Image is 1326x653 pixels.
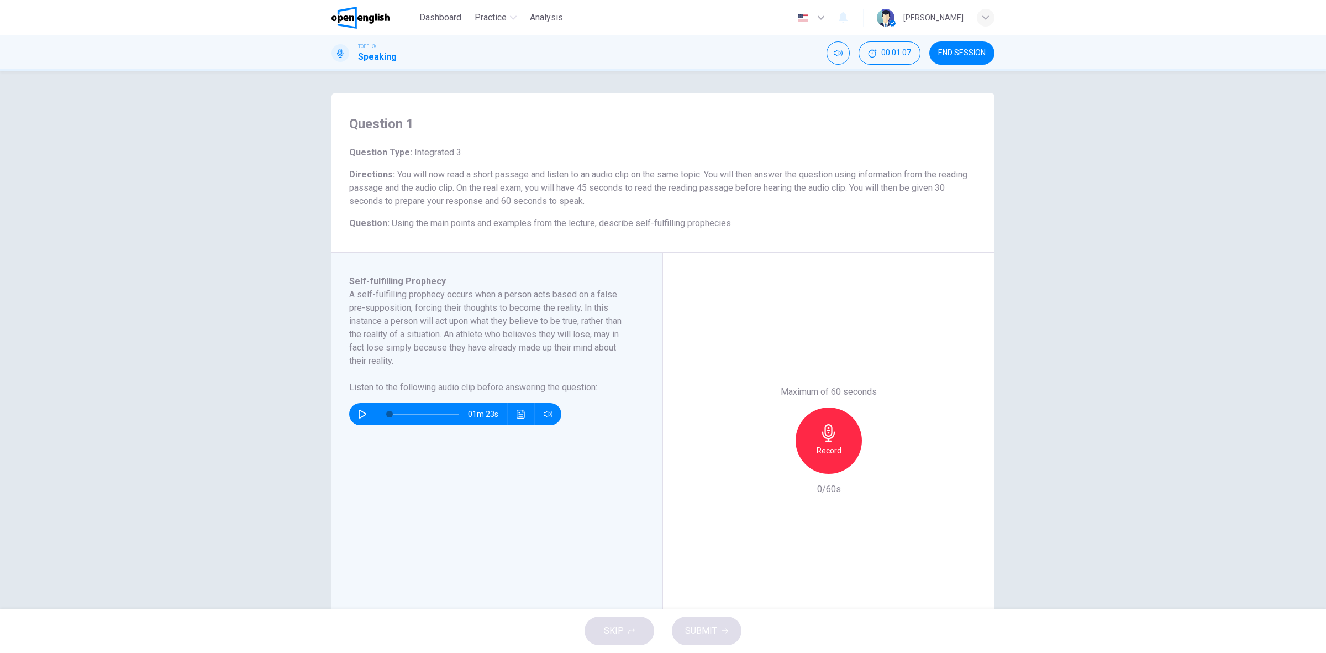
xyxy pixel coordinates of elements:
h6: Maximum of 60 seconds [781,385,877,399]
span: Using the main points and examples from the lecture, describe self-fulfilling prophecies. [392,218,733,228]
span: You will now read a short passage and listen to an audio clip on the same topic. You will then an... [349,169,967,206]
button: Practice [470,8,521,28]
span: Practice [475,11,507,24]
button: END SESSION [929,41,994,65]
img: en [796,14,810,22]
h4: Question 1 [349,115,977,133]
span: Dashboard [419,11,461,24]
h6: Question Type : [349,146,977,159]
span: 00:01:07 [881,49,911,58]
h6: Question : [349,217,977,230]
span: 01m 23s [468,403,507,425]
button: Dashboard [415,8,466,28]
button: 00:01:07 [859,41,920,65]
button: Record [796,408,862,474]
span: Analysis [530,11,563,24]
h6: Directions : [349,168,977,208]
span: END SESSION [938,49,986,58]
span: TOEFL® [358,43,376,50]
img: Profile picture [877,9,894,27]
h6: Listen to the following audio clip before answering the question : [349,381,632,394]
h6: 0/60s [817,483,841,496]
div: Hide [859,41,920,65]
div: [PERSON_NAME] [903,11,964,24]
div: Mute [827,41,850,65]
h6: A self-fulfilling prophecy occurs when a person acts based on a false pre-supposition, forcing th... [349,288,632,368]
img: OpenEnglish logo [331,7,390,29]
a: OpenEnglish logo [331,7,415,29]
h6: Record [817,444,841,457]
span: Integrated 3 [412,147,461,158]
button: Analysis [525,8,567,28]
button: Click to see the audio transcription [512,403,530,425]
span: Self-fulfilling Prophecy [349,276,446,286]
h1: Speaking [358,50,397,64]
